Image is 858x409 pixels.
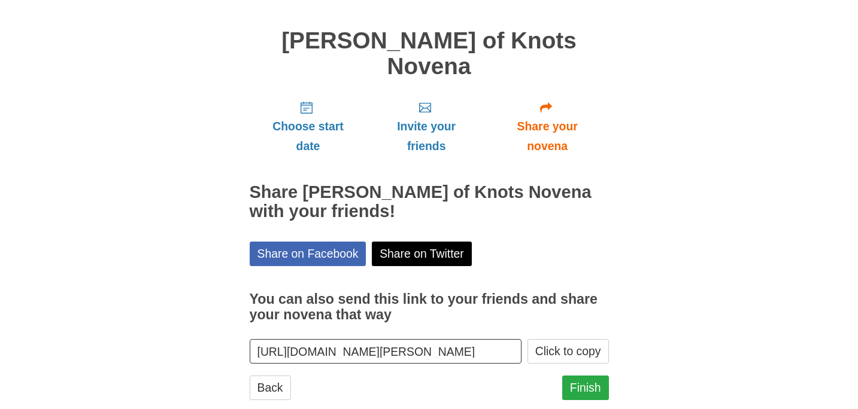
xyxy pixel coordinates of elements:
[250,292,609,322] h3: You can also send this link to your friends and share your novena that way
[250,376,291,400] a: Back
[562,376,609,400] a: Finish
[250,242,366,266] a: Share on Facebook
[372,242,472,266] a: Share on Twitter
[250,28,609,79] h1: [PERSON_NAME] of Knots Novena
[378,117,474,156] span: Invite your friends
[527,339,609,364] button: Click to copy
[498,117,597,156] span: Share your novena
[250,183,609,221] h2: Share [PERSON_NAME] of Knots Novena with your friends!
[262,117,355,156] span: Choose start date
[366,91,486,162] a: Invite your friends
[486,91,609,162] a: Share your novena
[250,91,367,162] a: Choose start date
